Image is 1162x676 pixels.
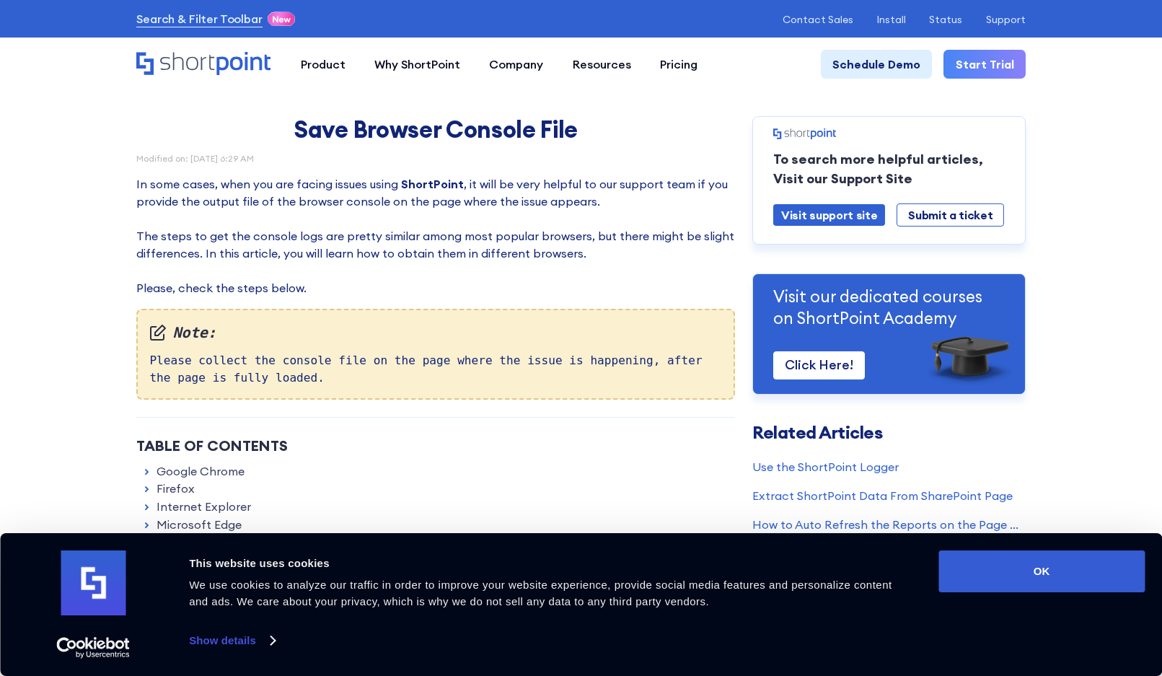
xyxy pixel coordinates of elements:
[752,516,1026,533] a: How to Auto Refresh the Reports on the Page Having ShortPoint Power BI Element
[301,56,345,73] div: Product
[876,14,906,25] a: Install
[773,286,1005,328] p: Visit our dedicated courses on ShortPoint Academy
[938,550,1145,592] button: OK
[286,50,360,79] a: Product
[189,555,906,572] div: This website uses cookies
[475,50,558,79] a: Company
[157,498,251,515] a: Internet Explorer
[136,175,735,297] p: In some cases, when you are facing issues using , it will be very helpful to our support team if ...
[897,203,1004,227] a: Submit a ticket
[30,637,157,659] a: Usercentrics Cookiebot - opens in a new window
[646,50,712,79] a: Pricing
[157,462,245,480] a: Google Chrome
[929,14,962,25] a: Status
[189,579,892,607] span: We use cookies to analyze our traffic in order to improve your website experience, provide social...
[360,50,475,79] a: Why ShortPoint
[374,56,460,73] div: Why ShortPoint
[660,56,697,73] div: Pricing
[489,56,543,73] div: Company
[773,149,1005,188] p: To search more helpful articles, Visit our Support Site
[773,204,885,227] a: Visit support site
[157,516,242,533] a: Microsoft Edge
[149,322,721,343] em: Note:
[986,14,1026,25] a: Support
[783,14,853,25] a: Contact Sales
[61,550,126,615] img: logo
[136,435,735,457] div: Table of Contents
[189,630,274,651] a: Show details
[752,487,1026,504] a: Extract ShortPoint Data From SharePoint Page
[943,50,1025,79] a: Start Trial
[401,177,464,191] a: ShortPoint
[136,309,735,400] div: Please collect the console file on the page where the issue is happening, after the page is fully...
[752,458,1026,475] a: Use the ShortPoint Logger
[752,423,1026,441] h3: Related Articles
[157,480,195,497] a: Firefox
[136,52,271,76] a: Home
[136,10,262,27] a: Search & Filter Toolbar
[558,50,645,79] a: Resources
[573,56,631,73] div: Resources
[165,116,706,143] h1: Save Browser Console File
[821,50,932,79] a: Schedule Demo
[136,154,735,163] div: Modified on: [DATE] 6:29 AM
[773,351,865,379] a: Click Here!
